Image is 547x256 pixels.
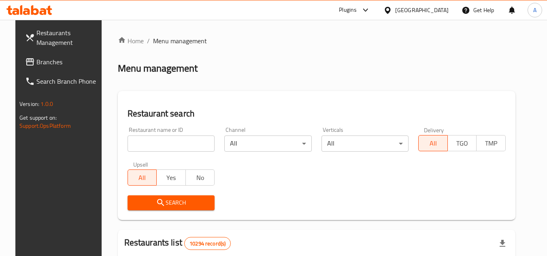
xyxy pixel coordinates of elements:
[185,169,215,186] button: No
[153,36,207,46] span: Menu management
[36,57,100,67] span: Branches
[128,195,215,210] button: Search
[19,52,107,72] a: Branches
[156,169,186,186] button: Yes
[493,234,512,253] div: Export file
[118,36,515,46] nav: breadcrumb
[19,23,107,52] a: Restaurants Management
[36,76,100,86] span: Search Branch Phone
[422,138,445,149] span: All
[147,36,150,46] li: /
[36,28,100,47] span: Restaurants Management
[19,72,107,91] a: Search Branch Phone
[160,172,183,184] span: Yes
[184,237,231,250] div: Total records count
[424,127,444,133] label: Delivery
[134,198,209,208] span: Search
[118,36,144,46] a: Home
[480,138,502,149] span: TMP
[395,6,449,15] div: [GEOGRAPHIC_DATA]
[40,99,53,109] span: 1.0.0
[418,135,448,151] button: All
[224,135,312,152] div: All
[19,99,39,109] span: Version:
[185,240,230,248] span: 10294 record(s)
[118,62,198,75] h2: Menu management
[451,138,474,149] span: TGO
[128,169,157,186] button: All
[19,121,71,131] a: Support.OpsPlatform
[124,237,231,250] h2: Restaurants list
[128,135,215,152] input: Search for restaurant name or ID..
[19,112,57,123] span: Get support on:
[131,172,154,184] span: All
[128,108,506,120] h2: Restaurant search
[321,135,409,152] div: All
[339,5,357,15] div: Plugins
[476,135,506,151] button: TMP
[133,161,148,167] label: Upsell
[189,172,212,184] span: No
[533,6,536,15] span: A
[447,135,477,151] button: TGO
